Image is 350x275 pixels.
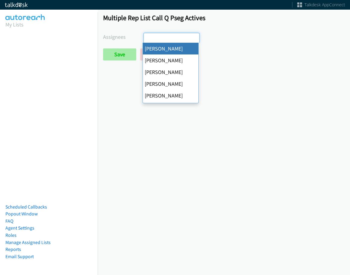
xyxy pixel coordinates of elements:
li: [PERSON_NAME] [143,101,198,113]
input: Save [103,48,136,60]
li: [PERSON_NAME] [143,66,198,78]
li: [PERSON_NAME] [143,54,198,66]
a: Talkdesk AppConnect [297,2,345,8]
a: Manage Assigned Lists [5,239,51,245]
li: [PERSON_NAME] [143,90,198,101]
a: Email Support [5,254,34,259]
a: My Lists [5,21,24,28]
a: Roles [5,232,17,238]
a: FAQ [5,218,13,224]
label: Assignees [103,33,143,41]
li: [PERSON_NAME] [143,78,198,90]
a: Agent Settings [5,225,34,231]
a: Back [140,48,174,60]
a: Reports [5,246,21,252]
li: [PERSON_NAME] [143,43,198,54]
h1: Multiple Rep List Call Q Pseg Actives [103,14,345,22]
a: Popout Window [5,211,38,217]
a: Scheduled Callbacks [5,204,47,210]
